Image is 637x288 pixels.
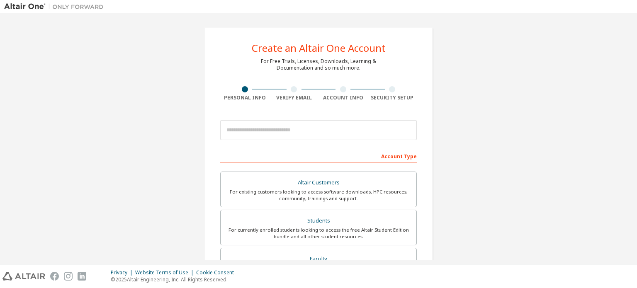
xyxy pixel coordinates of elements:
div: For currently enrolled students looking to access the free Altair Student Edition bundle and all ... [226,227,411,240]
div: Altair Customers [226,177,411,189]
img: Altair One [4,2,108,11]
div: Verify Email [270,94,319,101]
div: Create an Altair One Account [252,43,386,53]
div: Cookie Consent [196,269,239,276]
div: For existing customers looking to access software downloads, HPC resources, community, trainings ... [226,189,411,202]
p: © 2025 Altair Engineering, Inc. All Rights Reserved. [111,276,239,283]
div: Faculty [226,253,411,265]
img: altair_logo.svg [2,272,45,281]
div: Students [226,215,411,227]
img: instagram.svg [64,272,73,281]
div: Website Terms of Use [135,269,196,276]
div: Security Setup [368,94,417,101]
div: For Free Trials, Licenses, Downloads, Learning & Documentation and so much more. [261,58,376,71]
div: Personal Info [220,94,270,101]
div: Account Type [220,149,417,162]
img: facebook.svg [50,272,59,281]
img: linkedin.svg [78,272,86,281]
div: Privacy [111,269,135,276]
div: Account Info [318,94,368,101]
